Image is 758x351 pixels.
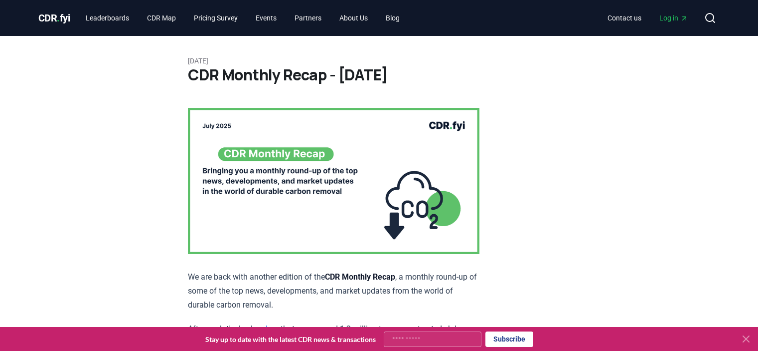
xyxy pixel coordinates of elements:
nav: Main [600,9,696,27]
img: blog post image [188,108,479,254]
a: Log in [651,9,696,27]
span: CDR fyi [38,12,70,24]
span: Log in [659,13,688,23]
h1: CDR Monthly Recap - [DATE] [188,66,571,84]
strong: CDR Monthly Recap [325,272,395,282]
a: CDR Map [139,9,184,27]
a: CDR.fyi [38,11,70,25]
a: Events [248,9,285,27]
a: June [263,324,281,334]
a: Leaderboards [78,9,137,27]
a: Contact us [600,9,649,27]
a: About Us [331,9,376,27]
p: We are back with another edition of the , a monthly round-up of some of the top news, development... [188,270,479,312]
nav: Main [78,9,408,27]
a: Partners [287,9,329,27]
a: Blog [378,9,408,27]
span: . [57,12,60,24]
p: [DATE] [188,56,571,66]
a: Pricing Survey [186,9,246,27]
